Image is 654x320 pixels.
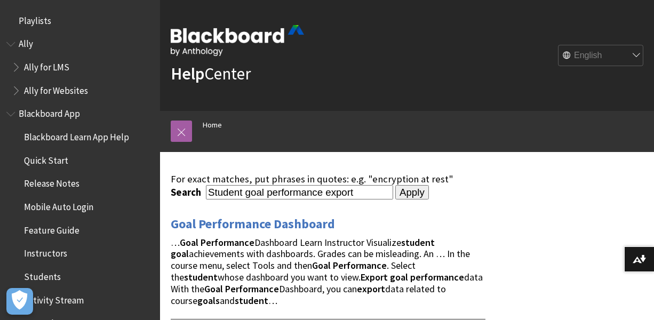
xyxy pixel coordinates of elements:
[171,186,204,198] label: Search
[401,236,435,249] strong: student
[24,128,129,142] span: Blackboard Learn App Help
[6,35,154,100] nav: Book outline for Anthology Ally Help
[203,118,222,132] a: Home
[559,45,644,67] select: Site Language Selector
[171,63,251,84] a: HelpCenter
[24,198,93,212] span: Mobile Auto Login
[204,283,223,295] strong: Goal
[171,215,335,233] a: Goal Performance Dashboard
[6,12,154,30] nav: Book outline for Playlists
[410,271,464,283] strong: performance
[6,288,33,315] button: Open Preferences
[171,25,304,56] img: Blackboard by Anthology
[333,259,387,271] strong: Performance
[312,259,331,271] strong: Goal
[390,271,408,283] strong: goal
[235,294,268,307] strong: student
[19,105,80,119] span: Blackboard App
[357,283,385,295] strong: export
[225,283,279,295] strong: Performance
[19,35,33,50] span: Ally
[24,291,84,306] span: Activity Stream
[24,175,79,189] span: Release Notes
[171,247,189,260] strong: goal
[19,12,51,26] span: Playlists
[24,151,68,166] span: Quick Start
[361,271,388,283] strong: Export
[197,294,220,307] strong: goals
[184,271,218,283] strong: student
[180,236,198,249] strong: Goal
[24,58,69,73] span: Ally for LMS
[395,185,429,200] input: Apply
[171,173,485,185] div: For exact matches, put phrases in quotes: e.g. "encryption at rest"
[24,221,79,236] span: Feature Guide
[201,236,254,249] strong: Performance
[24,245,67,259] span: Instructors
[171,63,204,84] strong: Help
[171,236,483,307] span: … Dashboard Learn Instructor Visualize achievements with dashboards. Grades can be misleading. An...
[24,82,88,96] span: Ally for Websites
[24,268,61,282] span: Students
